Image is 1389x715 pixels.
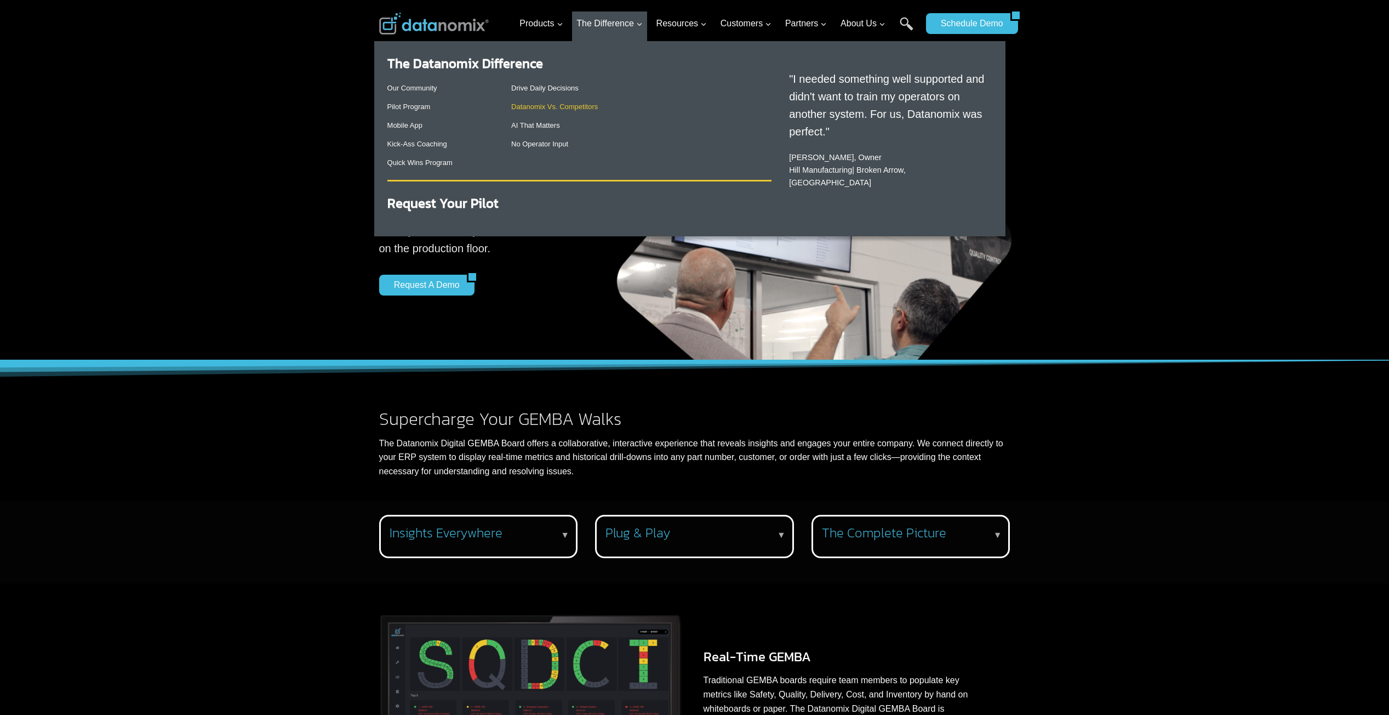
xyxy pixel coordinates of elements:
span: The Difference [576,16,643,31]
a: AI That Matters [511,121,560,129]
a: No Operator Input [511,140,568,148]
h3: Insights Everywhere [390,525,563,541]
a: Request Your Pilot [387,194,499,213]
a: Request a Demo [379,275,467,296]
p: ▼ [993,528,1002,542]
a: Pilot Program [387,103,431,111]
span: Products [519,16,563,31]
a: Our Community [387,84,437,92]
a: Mobile App [387,121,422,129]
p: "I needed something well supported and didn't want to train my operators on another system. For u... [789,70,986,140]
p: The Datanomix Digital GEMBA Board offers a collaborative, interactive experience that reveals ins... [379,436,1010,479]
p: ▼ [561,528,569,542]
p: [PERSON_NAME], Owner | Broken Arrow, [GEOGRAPHIC_DATA] [789,151,986,189]
a: Schedule Demo [926,13,1010,34]
a: Quick Wins Program [387,158,453,167]
h3: The Complete Picture [822,525,996,541]
a: The Datanomix Difference [387,54,543,73]
nav: Primary Navigation [515,6,921,42]
span: State/Region [247,135,289,145]
span: Customers [721,16,771,31]
span: Resources [656,16,707,31]
a: Search [900,17,913,42]
h2: Supercharge Your GEMBA Walks [379,410,1010,428]
a: Drive Daily Decisions [511,84,579,92]
span: Last Name [247,1,282,10]
a: Terms [123,245,139,252]
img: Datanomix [379,13,489,35]
a: Privacy Policy [149,245,185,252]
a: Kick-Ass Coaching [387,140,447,148]
span: About Us [841,16,885,31]
a: Datanomix Vs. Competitors [511,103,598,111]
h3: Real-Time GEMBA [704,647,988,667]
span: Phone number [247,46,296,55]
span: Partners [785,16,827,31]
a: Hill Manufacturing [789,166,852,174]
h3: Plug & Play [605,525,779,541]
p: ▼ [777,528,786,542]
